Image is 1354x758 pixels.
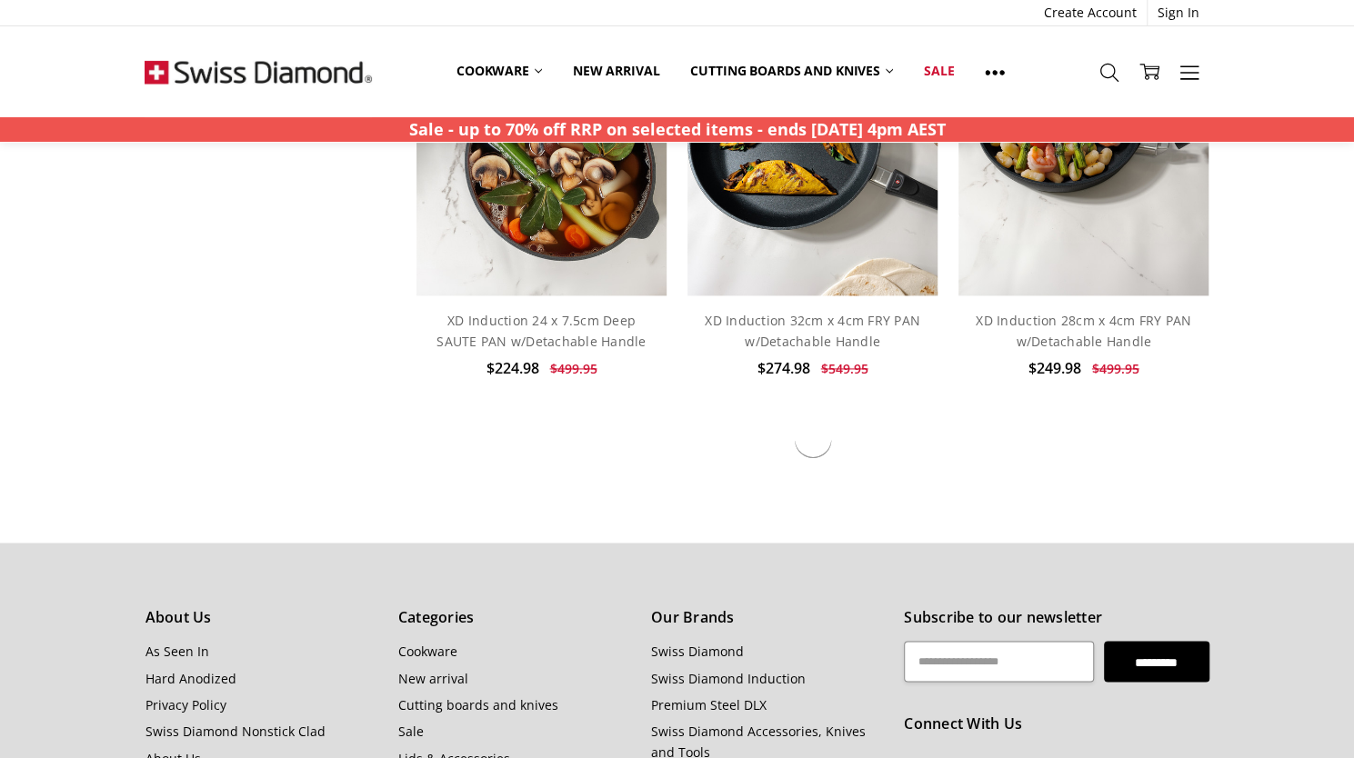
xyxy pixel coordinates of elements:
[436,312,646,349] a: XD Induction 24 x 7.5cm Deep SAUTE PAN w/Detachable Handle
[976,312,1191,349] a: XD Induction 28cm x 4cm FRY PAN w/Detachable Handle
[651,605,884,629] h5: Our Brands
[904,605,1209,629] h5: Subscribe to our newsletter
[1028,358,1081,378] span: $249.98
[416,45,667,295] img: XD Induction 24 x 7.5cm Deep SAUTE PAN w/Detachable Handle
[821,360,868,377] span: $549.95
[409,118,946,140] strong: Sale - up to 70% off RRP on selected items - ends [DATE] 4pm AEST
[398,695,558,713] a: Cutting boards and knives
[757,358,810,378] span: $274.98
[549,360,597,377] span: $499.95
[441,51,557,91] a: Cookware
[145,642,208,659] a: As Seen In
[675,51,908,91] a: Cutting boards and knives
[904,712,1209,735] h5: Connect With Us
[398,722,424,739] a: Sale
[145,605,377,629] h5: About Us
[145,26,372,117] img: Free Shipping On Every Order
[705,312,920,349] a: XD Induction 32cm x 4cm FRY PAN w/Detachable Handle
[486,358,538,378] span: $224.98
[651,695,767,713] a: Premium Steel DLX
[908,51,969,91] a: Sale
[145,669,236,686] a: Hard Anodized
[398,669,468,686] a: New arrival
[651,669,806,686] a: Swiss Diamond Induction
[557,51,675,91] a: New arrival
[145,722,325,739] a: Swiss Diamond Nonstick Clad
[651,642,744,659] a: Swiss Diamond
[958,45,1209,295] img: XD Induction 28cm x 4cm FRY PAN w/Detachable Handle
[969,51,1020,92] a: Show All
[145,695,226,713] a: Privacy Policy
[687,45,938,295] img: XD Induction 32cm x 4cm FRY PAN w/Detachable Handle
[1092,360,1139,377] span: $499.95
[398,605,631,629] h5: Categories
[398,642,457,659] a: Cookware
